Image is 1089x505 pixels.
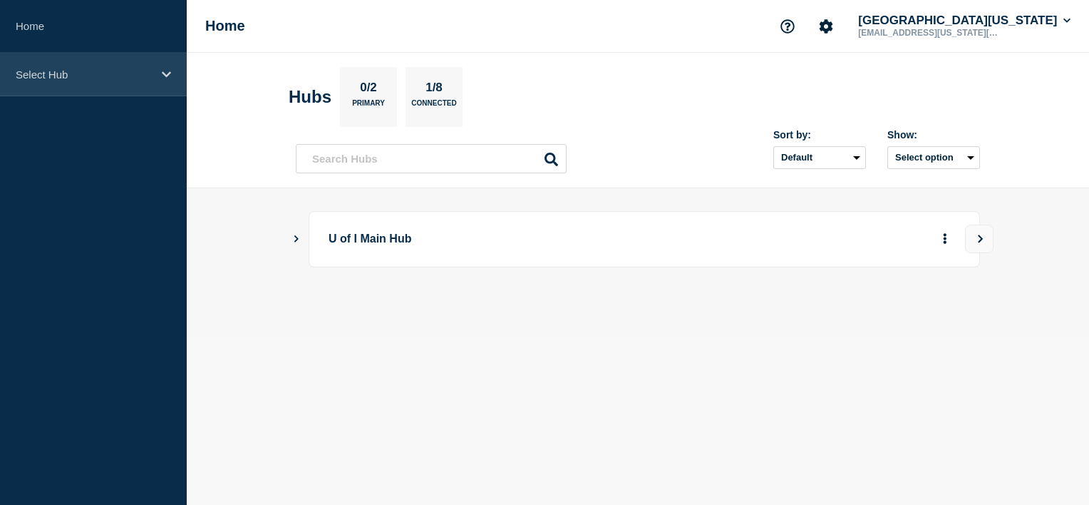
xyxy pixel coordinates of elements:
[773,146,866,169] select: Sort by
[887,129,980,141] div: Show:
[352,99,385,114] p: Primary
[855,28,1003,38] p: [EMAIL_ADDRESS][US_STATE][DOMAIN_NAME]
[811,11,841,41] button: Account settings
[293,234,300,245] button: Show Connected Hubs
[855,14,1073,28] button: [GEOGRAPHIC_DATA][US_STATE]
[16,68,153,81] p: Select Hub
[411,99,456,114] p: Connected
[936,226,954,252] button: More actions
[329,226,723,252] p: U of I Main Hub
[355,81,383,99] p: 0/2
[773,129,866,141] div: Sort by:
[773,11,802,41] button: Support
[887,146,980,169] button: Select option
[296,144,567,173] input: Search Hubs
[965,225,993,253] button: View
[289,87,331,107] h2: Hubs
[205,18,245,34] h1: Home
[420,81,448,99] p: 1/8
